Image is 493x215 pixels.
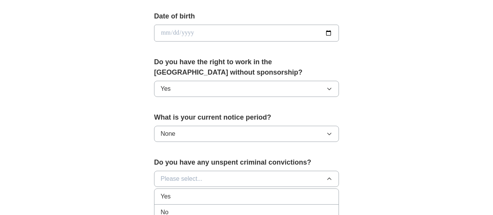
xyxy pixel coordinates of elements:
[154,11,339,22] label: Date of birth
[154,57,339,78] label: Do you have the right to work in the [GEOGRAPHIC_DATA] without sponsorship?
[154,81,339,97] button: Yes
[161,174,203,183] span: Please select...
[154,126,339,142] button: None
[161,84,171,93] span: Yes
[154,157,339,168] label: Do you have any unspent criminal convictions?
[161,129,175,138] span: None
[154,171,339,187] button: Please select...
[154,112,339,123] label: What is your current notice period?
[161,192,171,201] span: Yes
